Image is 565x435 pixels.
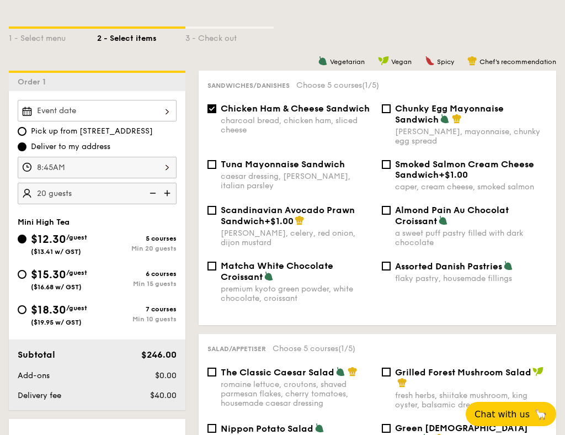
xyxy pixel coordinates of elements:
[295,215,305,225] img: icon-chef-hat.a58ddaea.svg
[18,100,177,121] input: Event date
[221,380,373,408] div: romaine lettuce, croutons, shaved parmesan flakes, cherry tomatoes, housemade caesar dressing
[221,116,373,135] div: charcoal bread, chicken ham, sliced cheese
[97,280,177,288] div: Min 15 guests
[503,261,513,270] img: icon-vegetarian.fe4039eb.svg
[395,229,547,247] div: a sweet puff pastry filled with dark chocolate
[395,391,547,410] div: fresh herbs, shiitake mushroom, king oyster, balsamic dressing
[160,183,177,204] img: icon-add.58712e84.svg
[18,349,55,360] span: Subtotal
[395,205,509,226] span: Almond Pain Au Chocolat Croissant
[207,262,216,270] input: Matcha White Chocolate Croissantpremium kyoto green powder, white chocolate, croissant
[207,345,266,353] span: Salad/Appetiser
[395,103,504,125] span: Chunky Egg Mayonnaise Sandwich
[221,261,333,282] span: Matcha White Chocolate Croissant
[318,56,328,66] img: icon-vegetarian.fe4039eb.svg
[97,235,177,242] div: 5 courses
[18,235,26,243] input: $12.30/guest($13.41 w/ GST)5 coursesMin 20 guests
[31,141,110,152] span: Deliver to my address
[338,344,355,353] span: (1/5)
[18,77,50,87] span: Order 1
[150,391,177,400] span: $40.00
[18,391,61,400] span: Delivery fee
[97,29,185,44] div: 2 - Select items
[534,408,547,421] span: 🦙
[362,81,379,90] span: (1/5)
[18,217,70,227] span: Mini High Tea
[479,58,556,66] span: Chef's recommendation
[264,216,294,226] span: +$1.00
[18,142,26,151] input: Deliver to my address
[382,206,391,215] input: Almond Pain Au Chocolat Croissanta sweet puff pastry filled with dark chocolate
[397,378,407,388] img: icon-chef-hat.a58ddaea.svg
[315,423,324,433] img: icon-vegetarian.fe4039eb.svg
[437,58,454,66] span: Spicy
[452,114,462,124] img: icon-chef-hat.a58ddaea.svg
[207,424,216,433] input: Nippon Potato Saladpremium japanese mayonnaise, golden russet potato
[185,29,274,44] div: 3 - Check out
[221,205,355,226] span: Scandinavian Avocado Prawn Sandwich
[264,271,274,281] img: icon-vegetarian.fe4039eb.svg
[97,270,177,278] div: 6 courses
[66,269,87,277] span: /guest
[395,182,547,192] div: caper, cream cheese, smoked salmon
[207,104,216,113] input: Chicken Ham & Cheese Sandwichcharcoal bread, chicken ham, sliced cheese
[31,268,66,282] span: $15.30
[31,304,66,317] span: $18.30
[221,284,373,303] div: premium kyoto green powder, white chocolate, croissant
[395,159,534,180] span: Smoked Salmon Cream Cheese Sandwich
[97,245,177,252] div: Min 20 guests
[221,159,345,169] span: Tuna Mayonnaise Sandwich
[18,371,50,380] span: Add-ons
[382,368,391,376] input: Grilled Forest Mushroom Saladfresh herbs, shiitake mushroom, king oyster, balsamic dressing
[395,367,531,378] span: Grilled Forest Mushroom Salad
[97,305,177,313] div: 7 courses
[439,169,468,180] span: +$1.00
[18,157,177,178] input: Event time
[141,349,177,360] span: $246.00
[395,127,547,146] div: [PERSON_NAME], mayonnaise, chunky egg spread
[18,127,26,136] input: Pick up from [STREET_ADDRESS]
[391,58,412,66] span: Vegan
[18,270,26,279] input: $15.30/guest($16.68 w/ GST)6 coursesMin 15 guests
[378,56,389,66] img: icon-vegan.f8ff3823.svg
[425,56,435,66] img: icon-spicy.37a8142b.svg
[66,234,87,241] span: /guest
[382,160,391,169] input: Smoked Salmon Cream Cheese Sandwich+$1.00caper, cream cheese, smoked salmon
[467,56,477,66] img: icon-chef-hat.a58ddaea.svg
[221,423,313,434] span: Nippon Potato Salad
[335,367,345,376] img: icon-vegetarian.fe4039eb.svg
[207,160,216,169] input: Tuna Mayonnaise Sandwichcaesar dressing, [PERSON_NAME], italian parsley
[296,81,379,90] span: Choose 5 courses
[221,367,334,378] span: The Classic Caesar Salad
[532,367,543,376] img: icon-vegan.f8ff3823.svg
[221,172,373,190] div: caesar dressing, [PERSON_NAME], italian parsley
[348,367,358,376] img: icon-chef-hat.a58ddaea.svg
[18,305,26,314] input: $18.30/guest($19.95 w/ GST)7 coursesMin 10 guests
[273,344,355,353] span: Choose 5 courses
[395,274,547,283] div: flaky pastry, housemade fillings
[330,58,365,66] span: Vegetarian
[31,126,153,137] span: Pick up from [STREET_ADDRESS]
[466,402,556,426] button: Chat with us🦙
[66,304,87,312] span: /guest
[382,424,391,433] input: Green [DEMOGRAPHIC_DATA] Saladcherry tomato, [PERSON_NAME], feta cheese
[31,233,66,246] span: $12.30
[207,206,216,215] input: Scandinavian Avocado Prawn Sandwich+$1.00[PERSON_NAME], celery, red onion, dijon mustard
[221,229,373,247] div: [PERSON_NAME], celery, red onion, dijon mustard
[382,104,391,113] input: Chunky Egg Mayonnaise Sandwich[PERSON_NAME], mayonnaise, chunky egg spread
[382,262,391,270] input: Assorted Danish Pastriesflaky pastry, housemade fillings
[31,248,81,256] span: ($13.41 w/ GST)
[31,319,82,326] span: ($19.95 w/ GST)
[155,371,177,380] span: $0.00
[18,183,177,204] input: Number of guests
[440,114,450,124] img: icon-vegetarian.fe4039eb.svg
[207,368,216,376] input: The Classic Caesar Saladromaine lettuce, croutons, shaved parmesan flakes, cherry tomatoes, house...
[475,409,530,420] span: Chat with us
[221,103,370,114] span: Chicken Ham & Cheese Sandwich
[395,261,502,272] span: Assorted Danish Pastries
[438,215,448,225] img: icon-vegetarian.fe4039eb.svg
[207,82,290,89] span: Sandwiches/Danishes
[143,183,160,204] img: icon-reduce.1d2dbef1.svg
[31,283,82,291] span: ($16.68 w/ GST)
[9,29,97,44] div: 1 - Select menu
